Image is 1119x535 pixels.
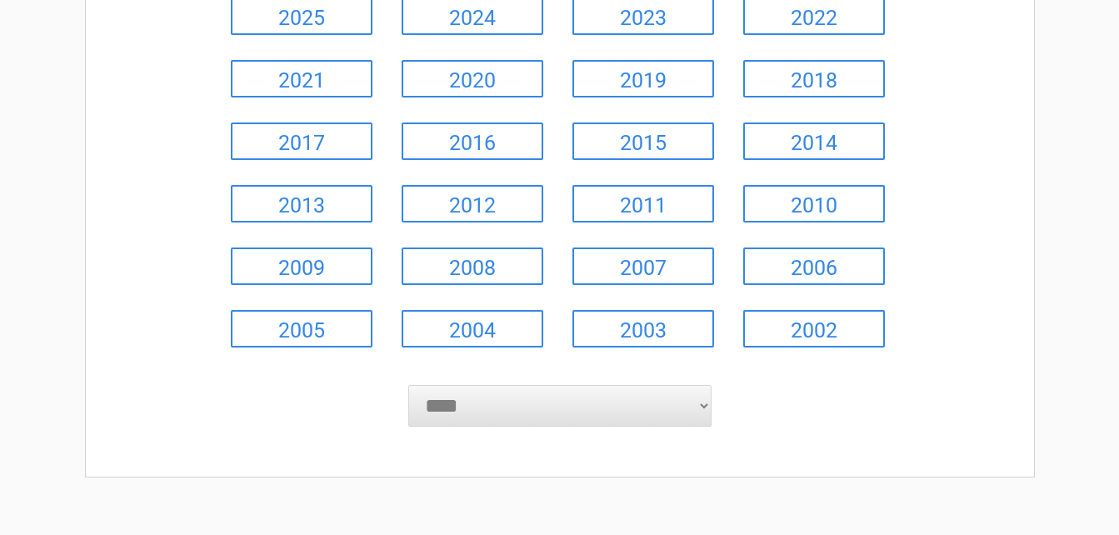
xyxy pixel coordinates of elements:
[743,185,885,222] a: 2010
[572,310,714,347] a: 2003
[572,247,714,285] a: 2007
[743,60,885,97] a: 2018
[572,122,714,160] a: 2015
[231,60,372,97] a: 2021
[402,60,543,97] a: 2020
[572,60,714,97] a: 2019
[402,122,543,160] a: 2016
[402,247,543,285] a: 2008
[231,185,372,222] a: 2013
[402,185,543,222] a: 2012
[572,185,714,222] a: 2011
[402,310,543,347] a: 2004
[231,310,372,347] a: 2005
[743,122,885,160] a: 2014
[743,247,885,285] a: 2006
[231,122,372,160] a: 2017
[743,310,885,347] a: 2002
[231,247,372,285] a: 2009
